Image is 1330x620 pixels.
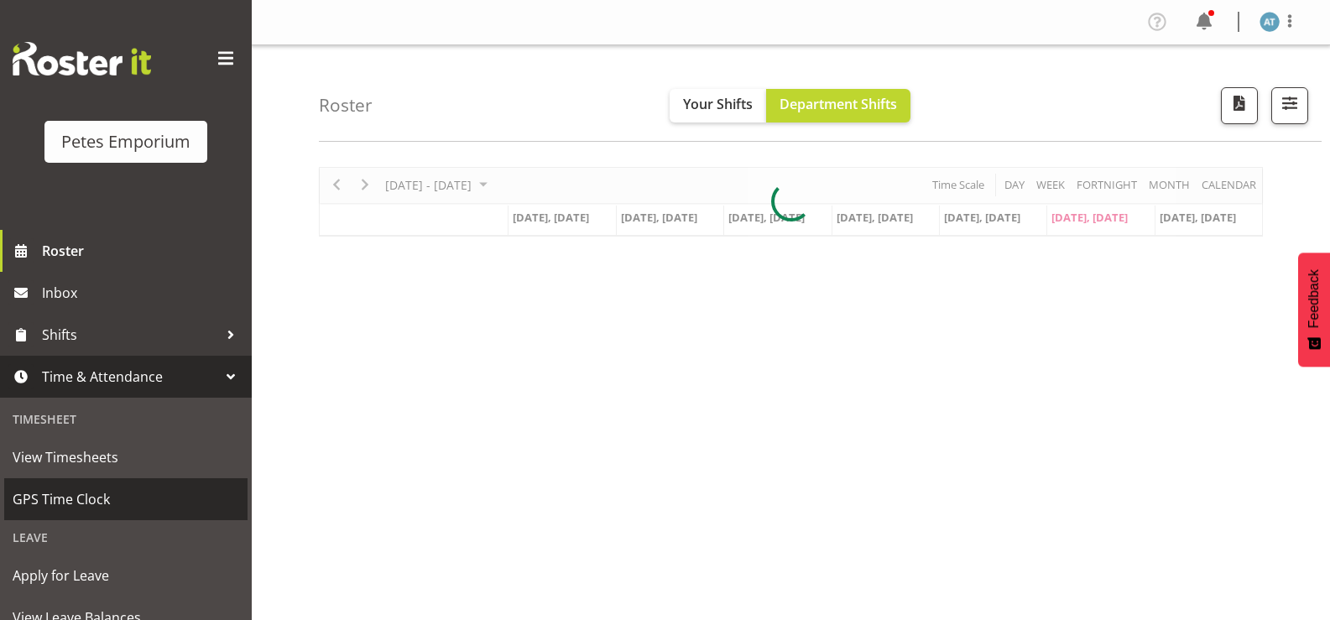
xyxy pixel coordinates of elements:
[683,95,753,113] span: Your Shifts
[42,238,243,263] span: Roster
[1260,12,1280,32] img: alex-micheal-taniwha5364.jpg
[1298,253,1330,367] button: Feedback - Show survey
[766,89,910,122] button: Department Shifts
[42,322,218,347] span: Shifts
[42,364,218,389] span: Time & Attendance
[780,95,897,113] span: Department Shifts
[4,436,248,478] a: View Timesheets
[42,280,243,305] span: Inbox
[61,129,190,154] div: Petes Emporium
[1221,87,1258,124] button: Download a PDF of the roster according to the set date range.
[319,96,373,115] h4: Roster
[13,563,239,588] span: Apply for Leave
[4,478,248,520] a: GPS Time Clock
[4,555,248,597] a: Apply for Leave
[1271,87,1308,124] button: Filter Shifts
[1307,269,1322,328] span: Feedback
[13,42,151,76] img: Rosterit website logo
[13,487,239,512] span: GPS Time Clock
[4,520,248,555] div: Leave
[670,89,766,122] button: Your Shifts
[13,445,239,470] span: View Timesheets
[4,402,248,436] div: Timesheet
